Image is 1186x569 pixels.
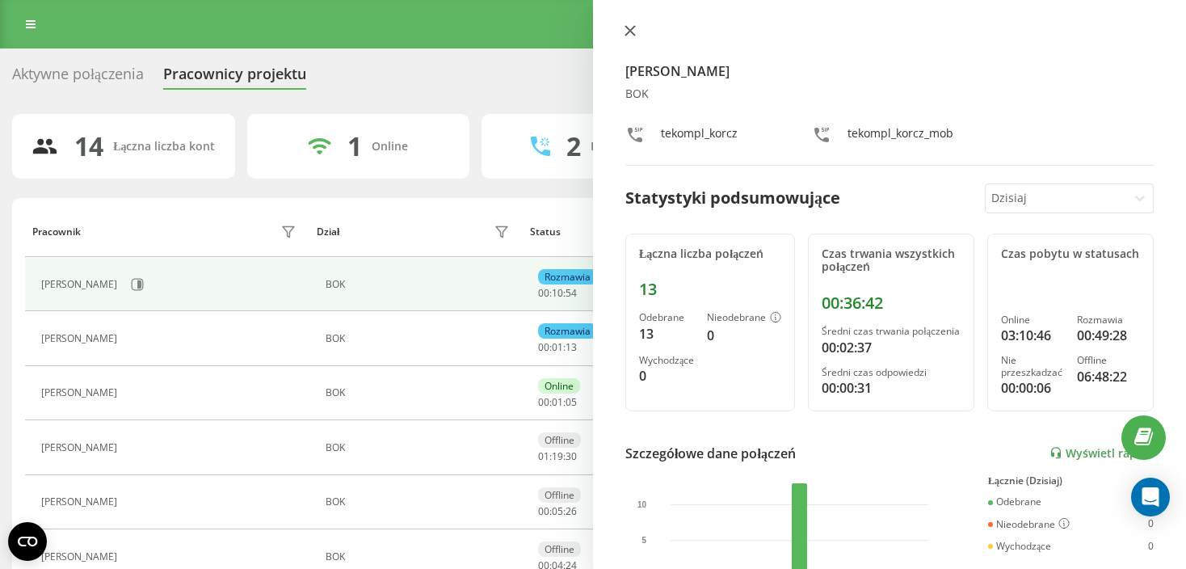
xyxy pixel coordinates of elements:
[41,442,121,453] div: [PERSON_NAME]
[1001,355,1064,378] div: Nie przeszkadzać
[1077,326,1140,345] div: 00:49:28
[163,65,306,91] div: Pracownicy projektu
[326,279,514,290] div: BOK
[988,518,1070,531] div: Nieodebrane
[566,286,577,300] span: 54
[552,504,563,518] span: 05
[12,65,144,91] div: Aktywne połączenia
[372,140,408,154] div: Online
[538,449,549,463] span: 01
[538,286,549,300] span: 00
[1001,314,1064,326] div: Online
[639,247,781,261] div: Łączna liczba połączeń
[74,131,103,162] div: 14
[552,340,563,354] span: 01
[822,293,961,313] div: 00:36:42
[822,367,961,378] div: Średni czas odpowiedzi
[988,475,1154,487] div: Łącznie (Dzisiaj)
[538,506,577,517] div: : :
[538,395,549,409] span: 00
[32,226,81,238] div: Pracownik
[625,87,1154,101] div: BOK
[625,61,1154,81] h4: [PERSON_NAME]
[1077,355,1140,366] div: Offline
[326,551,514,563] div: BOK
[822,247,961,275] div: Czas trwania wszystkich połączeń
[1049,446,1154,460] a: Wyświetl raport
[538,504,549,518] span: 00
[1077,314,1140,326] div: Rozmawia
[639,366,694,386] div: 0
[1148,518,1154,531] div: 0
[822,378,961,398] div: 00:00:31
[41,387,121,398] div: [PERSON_NAME]
[1001,326,1064,345] div: 03:10:46
[661,125,738,149] div: tekompl_korcz
[326,333,514,344] div: BOK
[538,340,549,354] span: 00
[317,226,339,238] div: Dział
[552,449,563,463] span: 19
[538,542,581,557] div: Offline
[326,496,514,508] div: BOK
[41,551,121,563] div: [PERSON_NAME]
[639,280,781,299] div: 13
[552,286,563,300] span: 10
[847,125,953,149] div: tekompl_korcz_mob
[530,226,561,238] div: Status
[538,397,577,408] div: : :
[822,338,961,357] div: 00:02:37
[566,449,577,463] span: 30
[538,342,577,353] div: : :
[8,522,47,561] button: Open CMP widget
[639,312,694,323] div: Odebrane
[566,340,577,354] span: 13
[591,140,655,154] div: Rozmawiają
[625,444,796,463] div: Szczegółowe dane połączeń
[1148,541,1154,552] div: 0
[707,312,781,325] div: Nieodebrane
[1131,478,1170,516] div: Open Intercom Messenger
[637,500,647,509] text: 10
[988,496,1041,508] div: Odebrane
[566,504,577,518] span: 26
[639,355,694,366] div: Wychodzące
[1077,367,1140,386] div: 06:48:22
[538,269,597,284] div: Rozmawia
[707,326,781,345] div: 0
[566,395,577,409] span: 05
[41,279,121,290] div: [PERSON_NAME]
[625,186,840,210] div: Statystyki podsumowujące
[552,395,563,409] span: 01
[822,326,961,337] div: Średni czas trwania połączenia
[566,131,581,162] div: 2
[538,451,577,462] div: : :
[988,541,1051,552] div: Wychodzące
[639,324,694,344] div: 13
[538,487,581,503] div: Offline
[41,333,121,344] div: [PERSON_NAME]
[538,378,580,394] div: Online
[326,442,514,453] div: BOK
[538,323,597,339] div: Rozmawia
[538,288,577,299] div: : :
[113,140,215,154] div: Łączna liczba kont
[1001,247,1140,261] div: Czas pobytu w statusach
[1001,378,1064,398] div: 00:00:06
[326,387,514,398] div: BOK
[642,536,647,545] text: 5
[347,131,362,162] div: 1
[538,432,581,448] div: Offline
[41,496,121,508] div: [PERSON_NAME]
